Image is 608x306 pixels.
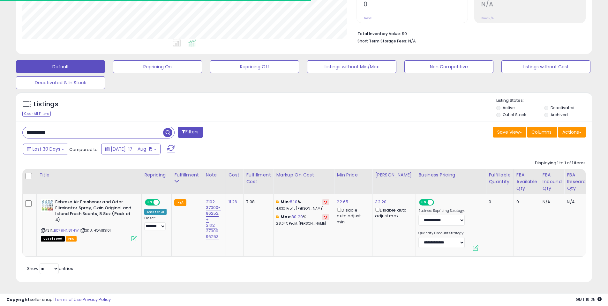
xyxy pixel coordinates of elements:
[276,221,329,226] p: 28.04% Profit [PERSON_NAME]
[418,209,465,213] label: Business Repricing Strategy:
[375,206,411,219] div: Disable auto adjust max
[567,199,593,205] div: N/A
[291,214,303,220] a: 80.20
[531,129,552,135] span: Columns
[364,1,468,9] h2: 0
[144,216,167,230] div: Preset:
[551,112,568,117] label: Archived
[16,60,105,73] button: Default
[174,199,186,206] small: FBA
[146,200,154,205] span: ON
[481,16,494,20] small: Prev: N/A
[274,169,334,194] th: The percentage added to the cost of goods (COGS) that forms the calculator for Min & Max prices.
[144,209,167,215] div: Amazon AI
[503,112,526,117] label: Out of Stock
[6,296,30,302] strong: Copyright
[576,296,602,302] span: 2025-09-17 19:25 GMT
[41,199,137,241] div: ASIN:
[54,228,79,233] a: B079NN8THW
[281,214,292,220] b: Max:
[111,146,153,152] span: [DATE]-17 - Aug-15
[503,105,514,110] label: Active
[276,199,329,211] div: %
[229,199,237,205] a: 11.26
[276,200,279,204] i: This overrides the store level min markup for this listing
[22,111,51,117] div: Clear All Filters
[276,214,329,226] div: %
[55,296,82,302] a: Terms of Use
[159,200,169,205] span: OFF
[34,100,58,109] h5: Listings
[375,172,413,178] div: [PERSON_NAME]
[276,215,279,219] i: This overrides the store level max markup for this listing
[66,236,77,242] span: FBA
[246,199,268,205] div: 7.08
[281,199,290,205] b: Min:
[418,231,465,235] label: Quantity Discount Strategy:
[404,60,493,73] button: Non Competitive
[23,144,68,154] button: Last 30 Days
[535,160,586,166] div: Displaying 1 to 1 of 1 items
[551,105,574,110] label: Deactivated
[324,215,327,219] i: Revert to store-level Max Markup
[337,206,367,225] div: Disable auto adjust min
[39,172,139,178] div: Title
[41,236,65,242] span: All listings that are currently out of stock and unavailable for purchase on Amazon
[543,199,559,205] div: N/A
[408,38,416,44] span: N/A
[357,38,407,44] b: Short Term Storage Fees:
[6,297,111,303] div: seller snap | |
[55,199,133,224] b: Febreze Air Freshener and Odor Eliminator Spray, Gain Original and Island Fresh Scents, 8.8oz (Pa...
[516,172,537,192] div: FBA Available Qty
[337,172,370,178] div: Min Price
[229,172,241,178] div: Cost
[206,199,221,240] a: 2102-37000-96252 + 2102-37000-96253
[375,199,387,205] a: 32.20
[567,172,596,192] div: FBA Researching Qty
[558,127,586,138] button: Actions
[433,200,443,205] span: OFF
[41,199,54,212] img: 51Oco+rktXL._SL40_.jpg
[543,172,562,192] div: FBA inbound Qty
[246,172,271,185] div: Fulfillment Cost
[16,76,105,89] button: Deactivated & In Stock
[101,144,161,154] button: [DATE]-17 - Aug-15
[481,1,585,9] h2: N/A
[210,60,299,73] button: Repricing Off
[496,98,592,104] p: Listing States:
[83,296,111,302] a: Privacy Policy
[357,29,581,37] li: $0
[489,199,508,205] div: 0
[290,199,297,205] a: 8.10
[527,127,557,138] button: Columns
[33,146,60,152] span: Last 30 Days
[69,146,99,153] span: Compared to:
[501,60,590,73] button: Listings without Cost
[418,172,483,178] div: Business Pricing
[178,127,203,138] button: Filters
[307,60,396,73] button: Listings without Min/Max
[420,200,428,205] span: ON
[80,228,111,233] span: | SKU: HOM113101
[144,172,169,178] div: Repricing
[206,172,223,178] div: Note
[276,172,331,178] div: Markup on Cost
[174,172,200,178] div: Fulfillment
[493,127,526,138] button: Save View
[113,60,202,73] button: Repricing On
[27,265,73,272] span: Show: entries
[276,206,329,211] p: 4.03% Profit [PERSON_NAME]
[516,199,535,205] div: 0
[364,16,372,20] small: Prev: 0
[357,31,401,36] b: Total Inventory Value:
[489,172,511,185] div: Fulfillable Quantity
[324,200,327,204] i: Revert to store-level Min Markup
[337,199,348,205] a: 22.65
